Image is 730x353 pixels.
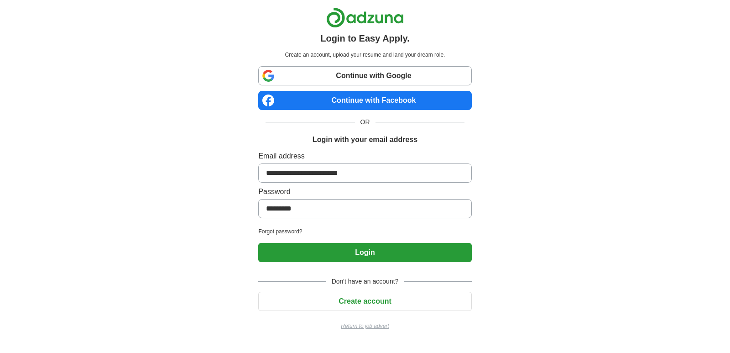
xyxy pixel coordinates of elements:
[258,292,471,311] button: Create account
[258,243,471,262] button: Login
[355,117,375,127] span: OR
[260,51,469,59] p: Create an account, upload your resume and land your dream role.
[258,297,471,305] a: Create account
[258,91,471,110] a: Continue with Facebook
[258,322,471,330] a: Return to job advert
[258,227,471,236] a: Forgot password?
[258,151,471,162] label: Email address
[326,7,404,28] img: Adzuna logo
[258,66,471,85] a: Continue with Google
[258,186,471,197] label: Password
[326,277,404,286] span: Don't have an account?
[320,32,410,45] h1: Login to Easy Apply.
[313,134,417,145] h1: Login with your email address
